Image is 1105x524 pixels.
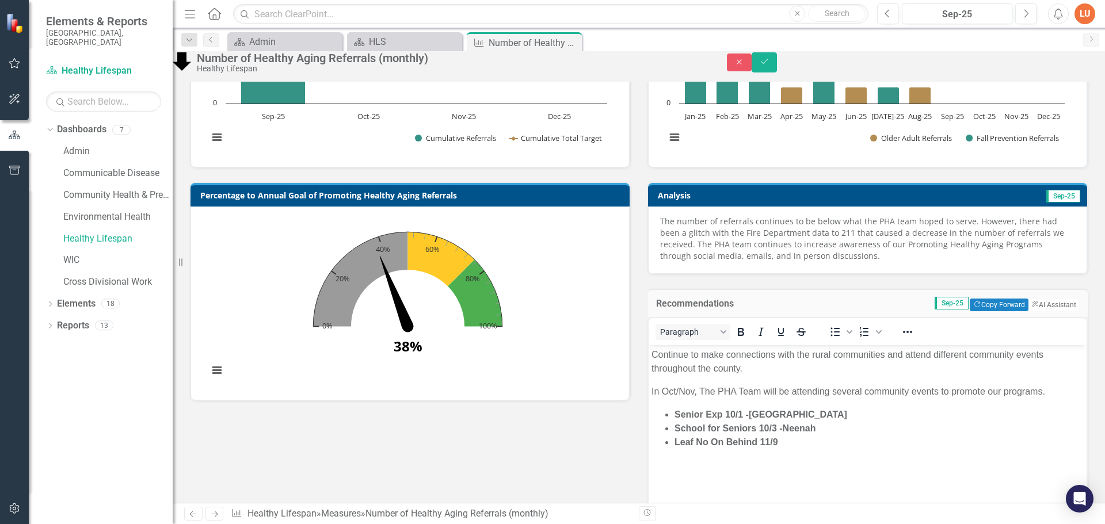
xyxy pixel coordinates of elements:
[935,297,969,309] span: Sep-25
[213,97,217,108] text: 0
[666,129,683,146] button: View chart menu, Healthy Aging Referrals
[771,324,791,340] button: Underline
[656,324,730,340] button: Block Paragraph
[716,111,739,121] text: Feb-25
[63,276,173,289] a: Cross Divisional Work
[1004,111,1028,121] text: Nov-25
[63,145,173,158] a: Admin
[63,189,173,202] a: Community Health & Prevention
[748,111,772,121] text: Mar-25
[357,111,380,121] text: Oct-25
[466,273,480,284] text: 80%
[425,244,440,254] text: 60%
[908,111,932,121] text: Aug-25
[871,111,904,121] text: [DATE]-25
[322,320,333,330] text: 0%
[415,133,497,143] button: Show Cumulative Referrals
[751,324,771,340] button: Italic
[1074,3,1095,24] button: LU
[902,3,1012,24] button: Sep-25
[660,216,1075,262] p: The number of referrals continues to be below what the PHA team hoped to serve. However, there ha...
[452,111,476,121] text: Nov-25
[970,299,1028,311] button: Copy Forward
[203,216,613,388] svg: Interactive chart
[46,14,161,28] span: Elements & Reports
[845,87,867,104] path: Jun-25, 1. Older Adult Referrals.
[57,123,106,136] a: Dashboards
[241,72,306,104] path: Sep-25, 19. Cumulative Referrals.
[870,133,953,143] button: Show Older Adult Referrals
[209,362,225,378] button: View chart menu, Chart
[898,324,917,340] button: Reveal or hide additional toolbar items
[369,35,459,49] div: HLS
[101,299,120,309] div: 18
[844,111,867,121] text: Jun-25
[173,52,191,71] img: Below Target
[660,327,717,336] span: Paragraph
[1028,299,1079,311] button: AI Assistant
[878,87,900,104] path: Jul-25, 1. Fall Prevention Referrals.
[749,71,771,104] path: Mar-25, 2. Fall Prevention Referrals.
[197,64,704,73] div: Healthy Lifespan
[684,111,706,121] text: Jan-25
[46,28,161,47] small: [GEOGRAPHIC_DATA], [GEOGRAPHIC_DATA]
[1046,190,1080,202] span: Sep-25
[350,35,459,49] a: HLS
[489,36,579,50] div: Number of Healthy Aging Referrals (monthly)
[63,254,173,267] a: WIC
[247,508,317,519] a: Healthy Lifespan
[63,211,173,224] a: Environmental Health
[717,71,738,104] path: Feb-25, 2. Fall Prevention Referrals.
[203,216,618,388] div: Chart. Highcharts interactive chart.
[57,297,96,311] a: Elements
[209,129,225,146] button: View chart menu, Healthy Aging Referrals
[231,507,630,521] div: » »
[658,191,863,200] h3: Analysis
[966,133,1060,143] button: Show Fall Prevention Referrals
[112,125,131,135] div: 7
[365,508,548,519] div: Number of Healthy Aging Referrals (monthly)
[233,4,868,24] input: Search ClearPoint...
[46,91,161,112] input: Search Below...
[46,64,161,78] a: Healthy Lifespan
[941,111,964,121] text: Sep-25
[509,133,603,143] button: Show Cumulative Total Target
[791,324,811,340] button: Strikethrough
[262,111,285,121] text: Sep-25
[656,299,804,309] h3: Recommendations
[909,87,931,104] path: Aug-25, 1. Older Adult Referrals.
[230,35,340,49] a: Admin
[6,13,26,33] img: ClearPoint Strategy
[780,111,803,121] text: Apr-25
[973,111,996,121] text: Oct-25
[548,111,571,121] text: Dec-25
[336,273,350,284] text: 20%
[731,324,750,340] button: Bold
[376,244,390,254] text: 40%
[825,9,849,18] span: Search
[906,7,1008,21] div: Sep-25
[57,319,89,332] a: Reports
[394,336,422,355] text: 38%
[1037,111,1060,121] text: Dec-25
[321,508,361,519] a: Measures
[63,167,173,180] a: Communicable Disease
[855,324,883,340] div: Numbered list
[1066,485,1093,512] div: Open Intercom Messenger
[825,324,854,340] div: Bullet list
[197,52,704,64] div: Number of Healthy Aging Referrals (monthly)
[479,320,497,330] text: 100%
[249,35,340,49] div: Admin
[375,254,413,329] path: 38. Percent toward cumulative target.
[200,191,624,200] h3: Percentage to Annual Goal of Promoting Healthy Aging Referrals
[666,97,670,108] text: 0
[95,321,113,331] div: 13
[63,232,173,246] a: Healthy Lifespan
[781,87,803,104] path: Apr-25, 1. Older Adult Referrals.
